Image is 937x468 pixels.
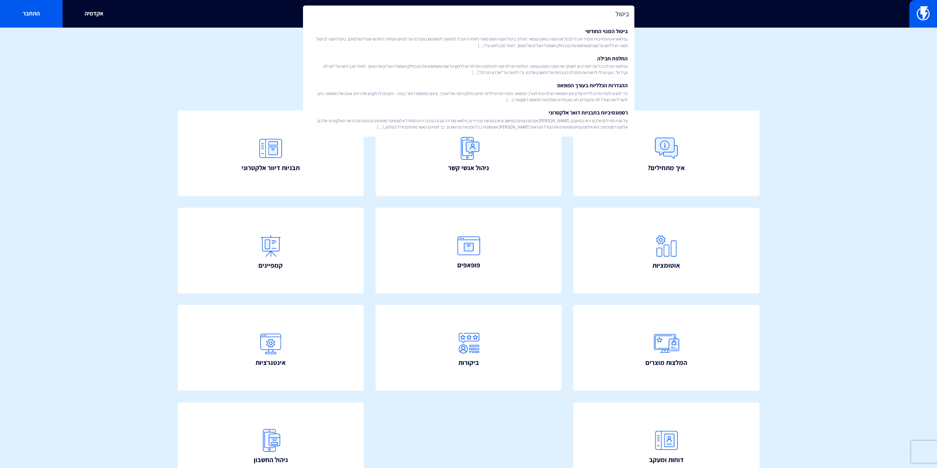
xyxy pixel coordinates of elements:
[457,260,480,270] span: פופאפים
[11,39,926,53] h1: איך אפשר לעזור?
[310,63,628,75] span: בפלאשי תוכלו בכל עת לשדרג או לשנמך את המנוי באופן עצמאי. החלפת חבילת מנוי להחלפת החבילה יש ללחוץ ...
[645,358,687,367] span: המלצות מוצרים
[307,24,631,52] a: ביטול המנוי החודשיבפלאשי אין התחייבות ותמיד תוכלו לבטל את המנוי באופן עצמאי. תהליך ביטול המנוי פש...
[573,305,760,391] a: המלצות מוצרים
[307,52,631,79] a: החלפת חבילהבפלאשי תוכלו בכל עת לשדרג או לשנמך את המנוי באופן עצמאי. החלפת חבילת מנוי להחלפת החביל...
[573,208,760,293] a: אוטומציות
[376,208,562,293] a: פופאפים
[652,261,680,270] span: אוטומציות
[310,90,628,103] span: כדי להגיע להגדרות הכלליות של עיצוב הפופאפ יש להיכנס לעורך הפופאפ. ההגדרות הכלליות יופיעו בחלק הימ...
[303,6,634,22] input: חיפוש מהיר...
[254,455,288,465] span: ניהול החשבון
[178,305,364,391] a: אינטגרציות
[178,208,364,293] a: קמפיינים
[310,117,628,130] span: על מנת המיילים שלכם יראו במיטבם, [PERSON_NAME] אם הם נצפים במחשבים או במכשירים ניידים, פלאשי מגדי...
[458,358,479,367] span: ביקורות
[307,78,631,106] a: ההגדרות הכלליות בעורך הפופאפכדי להגיע להגדרות הכלליות של עיצוב הפופאפ יש להיכנס לעורך הפופאפ. ההג...
[649,455,684,465] span: דוחות ומעקב
[258,261,283,270] span: קמפיינים
[376,305,562,391] a: ביקורות
[310,36,628,48] span: בפלאשי אין התחייבות ותמיד תוכלו לבטל את המנוי באופן עצמאי. תהליך ביטול המנוי פשוט מאוד ולאחריו תו...
[307,106,631,133] a: רספונסיביות בתבניות דואר אלקטרוניעל מנת המיילים שלכם יראו במיטבם, [PERSON_NAME] אם הם נצפים במחשב...
[256,358,286,367] span: אינטגרציות
[242,163,300,173] span: תבניות דיוור אלקטרוני
[448,163,489,173] span: ניהול אנשי קשר
[648,163,685,173] span: איך מתחילים?
[573,110,760,196] a: איך מתחילים?
[376,110,562,196] a: ניהול אנשי קשר
[178,110,364,196] a: תבניות דיוור אלקטרוני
